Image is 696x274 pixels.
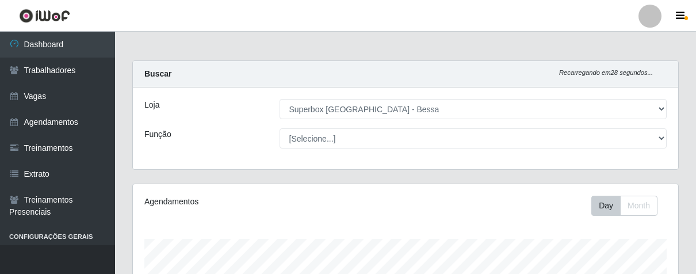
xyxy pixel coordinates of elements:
img: CoreUI Logo [19,9,70,23]
strong: Buscar [144,69,171,78]
button: Month [620,196,657,216]
div: First group [591,196,657,216]
i: Recarregando em 28 segundos... [559,69,653,76]
label: Função [144,128,171,140]
div: Agendamentos [144,196,352,208]
div: Toolbar with button groups [591,196,667,216]
label: Loja [144,99,159,111]
button: Day [591,196,621,216]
